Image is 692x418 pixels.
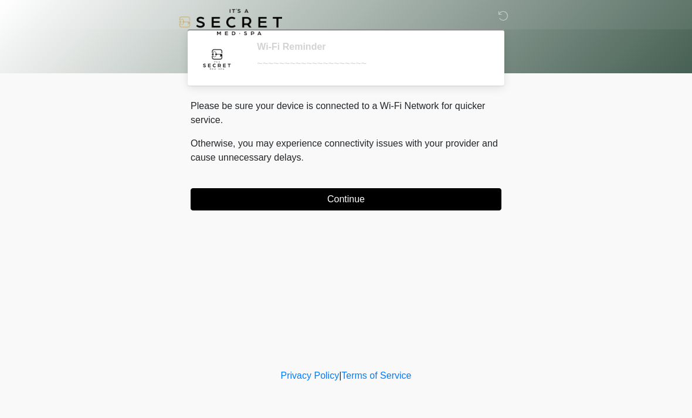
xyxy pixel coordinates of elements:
[179,9,282,35] img: It's A Secret Med Spa Logo
[301,152,304,162] span: .
[341,371,411,380] a: Terms of Service
[257,57,484,71] div: ~~~~~~~~~~~~~~~~~~~~
[191,99,501,127] p: Please be sure your device is connected to a Wi-Fi Network for quicker service.
[191,188,501,210] button: Continue
[191,137,501,165] p: Otherwise, you may experience connectivity issues with your provider and cause unnecessary delays
[281,371,340,380] a: Privacy Policy
[199,41,235,76] img: Agent Avatar
[339,371,341,380] a: |
[257,41,484,52] h2: Wi-Fi Reminder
